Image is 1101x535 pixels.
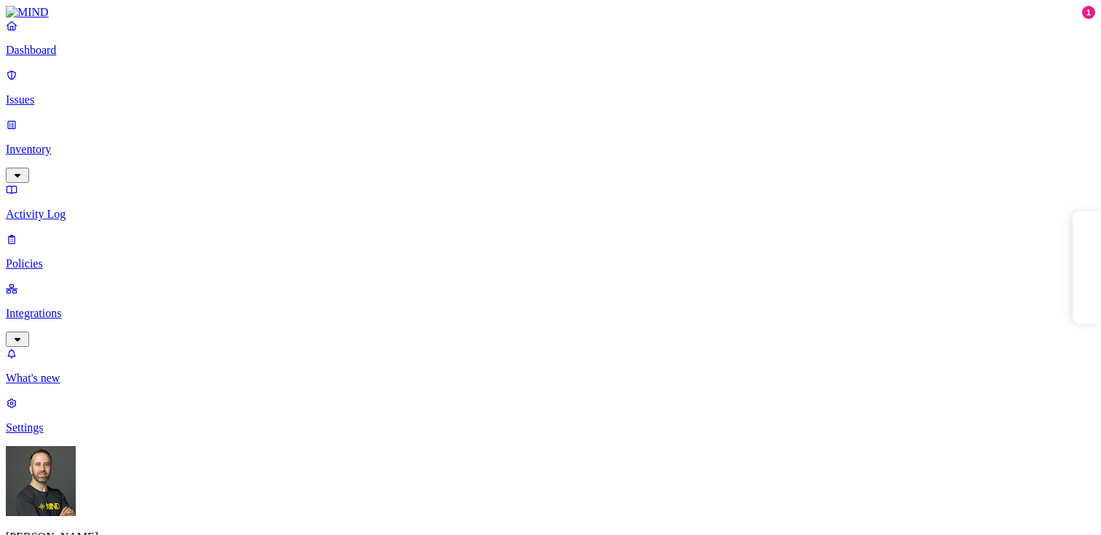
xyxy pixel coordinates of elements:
[6,347,1095,385] a: What's new
[6,118,1095,181] a: Inventory
[6,282,1095,345] a: Integrations
[1082,6,1095,19] div: 1
[6,397,1095,434] a: Settings
[6,372,1095,385] p: What's new
[6,69,1095,106] a: Issues
[6,143,1095,156] p: Inventory
[6,421,1095,434] p: Settings
[6,6,1095,19] a: MIND
[6,19,1095,57] a: Dashboard
[6,257,1095,270] p: Policies
[6,446,76,516] img: Tom Mayblum
[6,93,1095,106] p: Issues
[6,44,1095,57] p: Dashboard
[6,6,49,19] img: MIND
[6,208,1095,221] p: Activity Log
[6,233,1095,270] a: Policies
[6,183,1095,221] a: Activity Log
[6,307,1095,320] p: Integrations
